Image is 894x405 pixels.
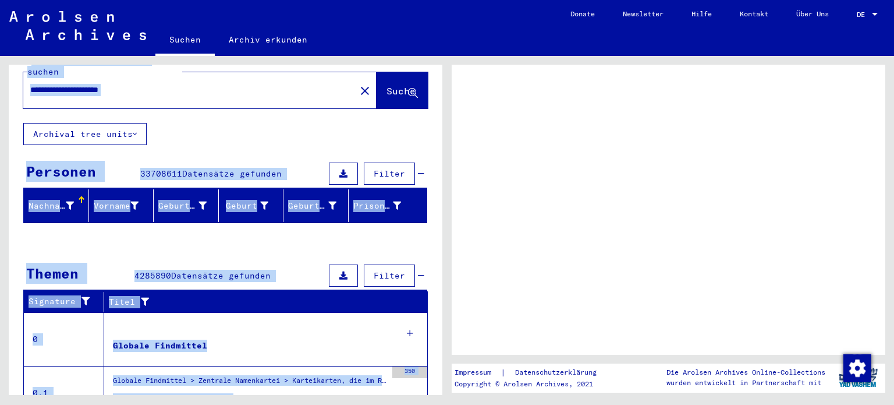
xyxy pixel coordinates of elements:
div: Themen [26,263,79,284]
mat-header-cell: Nachname [24,189,89,222]
button: Suche [377,72,428,108]
button: Filter [364,163,415,185]
div: Titel [109,296,405,308]
div: Geburt‏ [223,196,283,215]
span: 4285890 [134,270,171,281]
p: Die Arolsen Archives Online-Collections [666,367,825,378]
a: Impressum [455,367,501,379]
td: 0 [24,312,104,366]
a: Archiv erkunden [215,26,321,54]
div: Globale Findmittel > Zentrale Namenkartei > Karteikarten, die im Rahmen der sequentiellen Massend... [113,375,386,392]
mat-header-cell: Prisoner # [349,189,427,222]
span: Filter [374,270,405,281]
mat-icon: close [358,84,372,98]
div: Geburtsdatum [288,200,336,212]
img: yv_logo.png [836,363,880,392]
div: Geburt‏ [223,200,269,212]
div: Titel [109,293,416,311]
div: Geburtsname [158,200,207,212]
div: Vorname [94,196,154,215]
div: Geburtsdatum [288,196,351,215]
span: Suche [386,85,416,97]
div: 350 [392,367,427,378]
p: wurden entwickelt in Partnerschaft mit [666,378,825,388]
button: Filter [364,265,415,287]
div: Prisoner # [353,196,416,215]
div: Geburtsname [158,196,221,215]
div: Prisoner # [353,200,402,212]
mat-header-cell: Geburtsname [154,189,219,222]
span: Datensätze gefunden [182,168,282,179]
div: Nachname [29,200,74,212]
div: Signature [29,293,107,311]
span: 33708611 [140,168,182,179]
a: Suchen [155,26,215,56]
div: Nachname [29,196,88,215]
img: Zustimmung ändern [843,354,871,382]
button: Archival tree units [23,123,147,145]
span: Datensätze gefunden [171,270,271,281]
p: Copyright © Arolsen Archives, 2021 [455,379,611,389]
div: Vorname [94,200,139,212]
mat-header-cell: Vorname [89,189,154,222]
button: Clear [353,79,377,102]
div: | [455,367,611,379]
mat-header-cell: Geburt‏ [219,189,284,222]
span: DE [857,10,870,19]
a: Datenschutzerklärung [506,367,611,379]
span: Filter [374,168,405,179]
div: Personen [26,161,96,182]
div: Globale Findmittel [113,340,207,352]
mat-header-cell: Geburtsdatum [283,189,349,222]
img: Arolsen_neg.svg [9,11,146,40]
div: Signature [29,295,95,308]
